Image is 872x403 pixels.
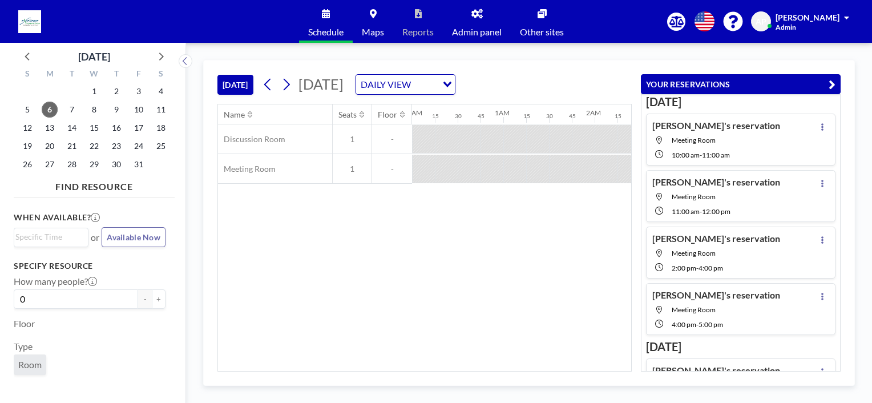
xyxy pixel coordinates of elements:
[42,156,58,172] span: Monday, October 27, 2025
[152,289,165,309] button: +
[86,83,102,99] span: Wednesday, October 1, 2025
[338,110,357,120] div: Seats
[652,120,780,131] h4: [PERSON_NAME]'s reservation
[652,289,780,301] h4: [PERSON_NAME]'s reservation
[298,75,344,92] span: [DATE]
[153,138,169,154] span: Saturday, October 25, 2025
[699,264,723,272] span: 4:00 PM
[19,102,35,118] span: Sunday, October 5, 2025
[672,136,716,144] span: Meeting Room
[615,112,621,120] div: 15
[131,120,147,136] span: Friday, October 17, 2025
[672,192,716,201] span: Meeting Room
[86,102,102,118] span: Wednesday, October 8, 2025
[356,75,455,94] div: Search for option
[14,228,88,245] div: Search for option
[699,320,723,329] span: 5:00 PM
[153,83,169,99] span: Saturday, October 4, 2025
[700,207,702,216] span: -
[91,232,99,243] span: or
[646,340,835,354] h3: [DATE]
[696,320,699,329] span: -
[403,108,422,117] div: 12AM
[131,102,147,118] span: Friday, October 10, 2025
[19,120,35,136] span: Sunday, October 12, 2025
[652,176,780,188] h4: [PERSON_NAME]'s reservation
[672,320,696,329] span: 4:00 PM
[131,83,147,99] span: Friday, October 3, 2025
[224,110,245,120] div: Name
[308,27,344,37] span: Schedule
[776,23,796,31] span: Admin
[131,156,147,172] span: Friday, October 31, 2025
[569,112,576,120] div: 45
[672,151,700,159] span: 10:00 AM
[672,264,696,272] span: 2:00 PM
[702,151,730,159] span: 11:00 AM
[150,67,172,82] div: S
[402,27,434,37] span: Reports
[358,77,413,92] span: DAILY VIEW
[83,67,106,82] div: W
[78,49,110,65] div: [DATE]
[64,156,80,172] span: Tuesday, October 28, 2025
[672,305,716,314] span: Meeting Room
[108,156,124,172] span: Thursday, October 30, 2025
[756,17,766,27] span: AP
[333,134,372,144] span: 1
[18,10,41,33] img: organization-logo
[42,102,58,118] span: Monday, October 6, 2025
[61,67,83,82] div: T
[18,359,42,370] span: Room
[86,156,102,172] span: Wednesday, October 29, 2025
[432,112,439,120] div: 15
[218,134,285,144] span: Discussion Room
[153,102,169,118] span: Saturday, October 11, 2025
[455,112,462,120] div: 30
[218,164,276,174] span: Meeting Room
[14,261,165,271] h3: Specify resource
[19,156,35,172] span: Sunday, October 26, 2025
[108,83,124,99] span: Thursday, October 2, 2025
[64,138,80,154] span: Tuesday, October 21, 2025
[108,102,124,118] span: Thursday, October 9, 2025
[478,112,485,120] div: 45
[138,289,152,309] button: -
[652,233,780,244] h4: [PERSON_NAME]'s reservation
[86,138,102,154] span: Wednesday, October 22, 2025
[105,67,127,82] div: T
[42,120,58,136] span: Monday, October 13, 2025
[776,13,839,22] span: [PERSON_NAME]
[64,120,80,136] span: Tuesday, October 14, 2025
[333,164,372,174] span: 1
[14,341,33,352] label: Type
[452,27,502,37] span: Admin panel
[546,112,553,120] div: 30
[646,95,835,109] h3: [DATE]
[42,138,58,154] span: Monday, October 20, 2025
[378,110,397,120] div: Floor
[107,232,160,242] span: Available Now
[102,227,165,247] button: Available Now
[153,120,169,136] span: Saturday, October 18, 2025
[520,27,564,37] span: Other sites
[362,27,384,37] span: Maps
[15,231,82,243] input: Search for option
[702,207,730,216] span: 12:00 PM
[672,207,700,216] span: 11:00 AM
[372,164,412,174] span: -
[700,151,702,159] span: -
[217,75,253,95] button: [DATE]
[14,176,175,192] h4: FIND RESOURCE
[86,120,102,136] span: Wednesday, October 15, 2025
[64,102,80,118] span: Tuesday, October 7, 2025
[495,108,510,117] div: 1AM
[131,138,147,154] span: Friday, October 24, 2025
[108,120,124,136] span: Thursday, October 16, 2025
[586,108,601,117] div: 2AM
[14,318,35,329] label: Floor
[523,112,530,120] div: 15
[696,264,699,272] span: -
[14,276,97,287] label: How many people?
[672,249,716,257] span: Meeting Room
